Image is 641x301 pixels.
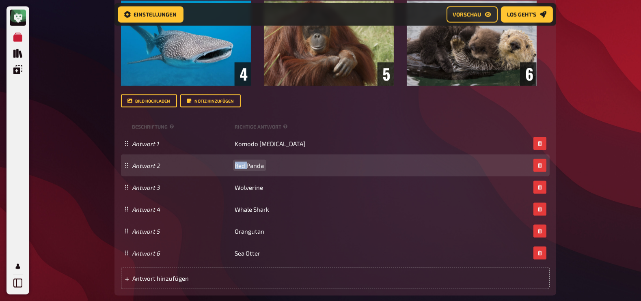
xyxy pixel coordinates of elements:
button: Notiz hinzufügen [180,95,241,107]
small: Richtige Antwort [235,123,289,130]
a: Meine Quizze [10,29,26,45]
span: Vorschau [453,12,481,17]
a: Quiz Sammlung [10,45,26,62]
span: Wolverine [235,184,263,191]
i: Antwort 2 [132,162,160,169]
span: Antwort hinzufügen [133,275,259,282]
i: Antwort 1 [132,140,159,147]
a: Einstellungen [118,6,183,23]
span: Whale Shark [235,206,270,213]
span: Komodo [MEDICAL_DATA] [235,140,306,147]
a: Einblendungen [10,62,26,78]
span: Orangutan [235,228,265,235]
a: Vorschau [447,6,498,23]
button: Bild hochladen [121,95,177,107]
i: Antwort 3 [132,184,160,191]
span: Red Panda [235,162,264,169]
span: Einstellungen [134,12,177,17]
span: Los geht's [507,12,537,17]
small: Beschriftung [132,123,232,130]
a: Mein Konto [10,258,26,275]
i: Antwort 5 [132,228,160,235]
i: Antwort 6 [132,249,160,257]
a: Los geht's [501,6,553,23]
span: Sea Otter [235,249,261,257]
i: Antwort 4 [132,206,160,213]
